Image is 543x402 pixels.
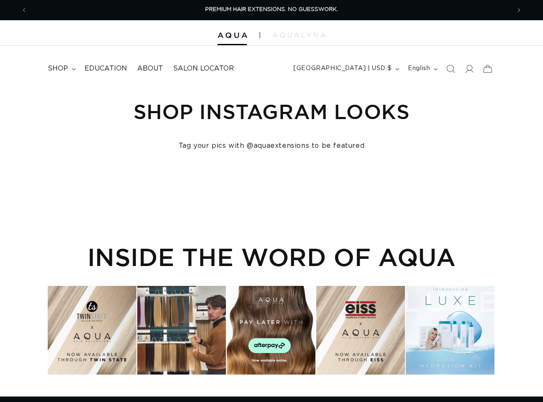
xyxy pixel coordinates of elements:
[48,286,136,375] div: Instagram post opens in a popup
[84,64,127,73] span: Education
[132,59,168,78] a: About
[408,64,430,73] span: English
[205,7,338,12] span: PREMIUM HAIR EXTENSIONS. NO GUESSWORK.
[441,60,460,78] summary: Search
[137,64,163,73] span: About
[168,59,239,78] a: Salon Locator
[217,33,247,38] img: Aqua Hair Extensions
[48,98,496,125] h1: Shop Instagram Looks
[227,286,315,375] div: Instagram post opens in a popup
[510,2,528,18] button: Next announcement
[48,242,496,271] h2: INSIDE THE WORD OF AQUA
[79,59,132,78] a: Education
[173,64,234,73] span: Salon Locator
[293,64,391,73] span: [GEOGRAPHIC_DATA] | USD $
[316,286,405,375] div: Instagram post opens in a popup
[15,2,33,18] button: Previous announcement
[137,286,226,375] div: Instagram post opens in a popup
[48,64,68,73] span: shop
[403,61,441,77] button: English
[48,141,496,150] h4: Tag your pics with @aquaextensions to be featured
[406,286,494,375] div: Instagram post opens in a popup
[43,59,79,78] summary: shop
[273,33,326,38] img: aqualyna.com
[288,61,403,77] button: [GEOGRAPHIC_DATA] | USD $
